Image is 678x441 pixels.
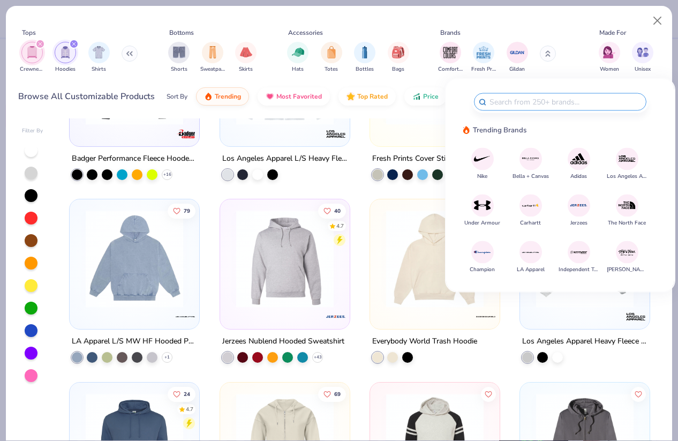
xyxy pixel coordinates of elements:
[321,42,342,73] button: filter button
[168,386,195,401] button: Like
[476,44,492,61] img: Fresh Prints Image
[568,194,590,227] button: JerzeesJerzees
[20,42,44,73] div: filter for Crewnecks
[186,405,193,413] div: 4.7
[607,266,647,274] span: [PERSON_NAME]
[607,147,647,180] button: Los Angeles ApparelLos Angeles Apparel
[470,266,495,274] span: Champion
[372,335,477,348] div: Everybody World Trash Hoodie
[196,87,249,106] button: Trending
[471,147,494,180] button: NikeNike
[168,204,195,219] button: Like
[600,65,619,73] span: Women
[169,28,194,38] div: Bottoms
[207,46,219,58] img: Sweatpants Image
[632,42,653,73] button: filter button
[276,92,322,101] span: Most Favorited
[570,219,587,227] span: Jerzees
[521,243,540,261] img: LA Apparel
[88,42,110,73] button: filter button
[336,222,343,230] div: 4.7
[569,196,588,215] img: Jerzees
[326,46,337,58] img: Totes Image
[471,42,496,73] div: filter for Fresh Prints
[356,65,374,73] span: Bottles
[599,42,620,73] button: filter button
[617,196,636,215] img: The North Face
[240,46,252,58] img: Skirts Image
[292,46,304,58] img: Hats Image
[318,386,345,401] button: Like
[222,152,348,166] div: Los Angeles Apparel L/S Heavy Fleece Zip Up 14 Oz
[423,92,439,101] span: Price
[354,42,375,73] button: filter button
[55,42,76,73] button: filter button
[559,266,599,274] span: Independent Trading Co.
[334,208,340,214] span: 40
[603,46,615,58] img: Women Image
[473,196,492,215] img: Under Armour
[513,172,549,180] span: Bella + Canvas
[520,219,541,227] span: Carhartt
[292,65,304,73] span: Hats
[599,42,620,73] div: filter for Women
[440,28,461,38] div: Brands
[392,46,404,58] img: Bags Image
[168,42,190,73] div: filter for Shorts
[438,65,463,73] span: Comfort Colors
[339,210,447,308] img: ebd589cf-24b0-48c0-8bfb-5c64a9c49863
[381,210,489,308] img: 073899b8-4918-4d08-a7c8-85e0c44b2f86
[637,46,649,58] img: Unisex Image
[359,46,371,58] img: Bottles Image
[231,27,339,125] img: cd828d91-45bd-496c-9e5d-bb29eb8bd094
[607,241,647,274] button: Shaka Wear[PERSON_NAME]
[570,172,587,180] span: Adidas
[617,150,636,168] img: Los Angeles Apparel
[184,208,190,214] span: 79
[625,306,646,327] img: Los Angeles Apparel logo
[200,42,225,73] button: filter button
[173,46,185,58] img: Shorts Image
[88,42,110,73] div: filter for Shirts
[175,306,197,327] img: LA Apparel logo
[473,125,526,136] span: Trending Brands
[287,42,308,73] button: filter button
[464,219,500,227] span: Under Armour
[471,65,496,73] span: Fresh Prints
[200,42,225,73] div: filter for Sweatpants
[488,96,642,108] input: Search from 250+ brands...
[464,194,500,227] button: Under ArmourUnder Armour
[521,150,540,168] img: Bella + Canvas
[522,335,647,348] div: Los Angeles Apparel Heavy Fleece Cropped Zip Up
[517,241,545,274] button: LA ApparelLA Apparel
[325,123,346,145] img: Los Angeles Apparel logo
[266,92,274,101] img: most_fav.gif
[72,152,197,166] div: Badger Performance Fleece Hooded Sweatshirt
[200,65,225,73] span: Sweatpants
[381,27,489,125] img: 44283f60-1aba-4b02-9c50-56c64dcdfe79
[404,87,447,106] button: Price
[608,219,646,227] span: The North Face
[318,204,345,219] button: Like
[55,65,76,73] span: Hoodies
[80,27,189,125] img: 40c0e4c6-e7da-41e9-8b55-dc2cb44f2b35
[72,335,197,348] div: LA Apparel L/S MW HF Hooded PO 14 Oz
[215,92,241,101] span: Trending
[231,210,339,308] img: 3a414f12-a4cb-4ca9-8ee8-e32b16d9a56c
[92,65,106,73] span: Shirts
[507,42,528,73] button: filter button
[222,335,344,348] div: Jerzees Nublend Hooded Sweatshirt
[632,42,653,73] div: filter for Unisex
[569,243,588,261] img: Independent Trading Co.
[239,65,253,73] span: Skirts
[392,65,404,73] span: Bags
[167,92,187,101] div: Sort By
[599,28,626,38] div: Made For
[164,354,170,361] span: + 1
[168,42,190,73] button: filter button
[26,46,38,58] img: Crewnecks Image
[20,42,44,73] button: filter button
[475,306,496,327] img: Everybody World logo
[517,266,545,274] span: LA Apparel
[569,150,588,168] img: Adidas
